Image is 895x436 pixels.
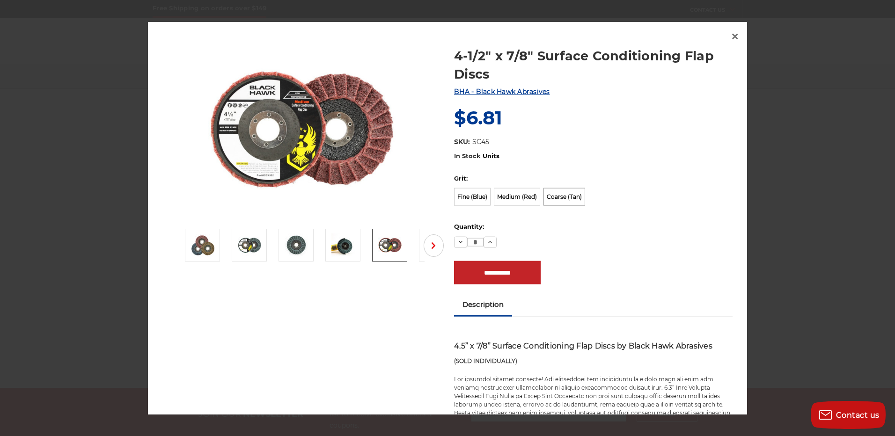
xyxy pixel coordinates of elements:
[454,137,470,146] dt: SKU:
[331,233,355,257] img: Angle grinder with blue surface conditioning flap disc
[472,137,489,146] dd: SC45
[727,29,742,44] a: Close
[454,222,733,232] label: Quantity:
[454,46,733,83] a: 4-1/2" x 7/8" Surface Conditioning Flap Discs
[208,36,396,224] img: Scotch brite flap discs
[483,152,499,160] span: Units
[191,234,214,257] img: Scotch brite flap discs
[454,341,712,350] strong: 4.5” x 7/8” Surface Conditioning Flap Discs by Black Hawk Abrasives
[836,411,880,420] span: Contact us
[454,174,733,183] label: Grit:
[454,106,502,129] span: $6.81
[731,27,739,45] span: ×
[378,233,402,257] img: Black Hawk Abrasives Surface Conditioning Flap Disc - Red
[285,233,308,257] img: 4-1/2" x 7/8" Surface Conditioning Flap Discs
[454,357,517,364] strong: (SOLD INDIVIDUALLY)
[424,234,444,256] button: Next
[811,401,886,429] button: Contact us
[454,87,550,96] a: BHA - Black Hawk Abrasives
[454,152,481,160] span: In Stock
[238,233,261,257] img: Black Hawk Abrasives Surface Conditioning Flap Disc - Blue
[454,294,512,315] a: Description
